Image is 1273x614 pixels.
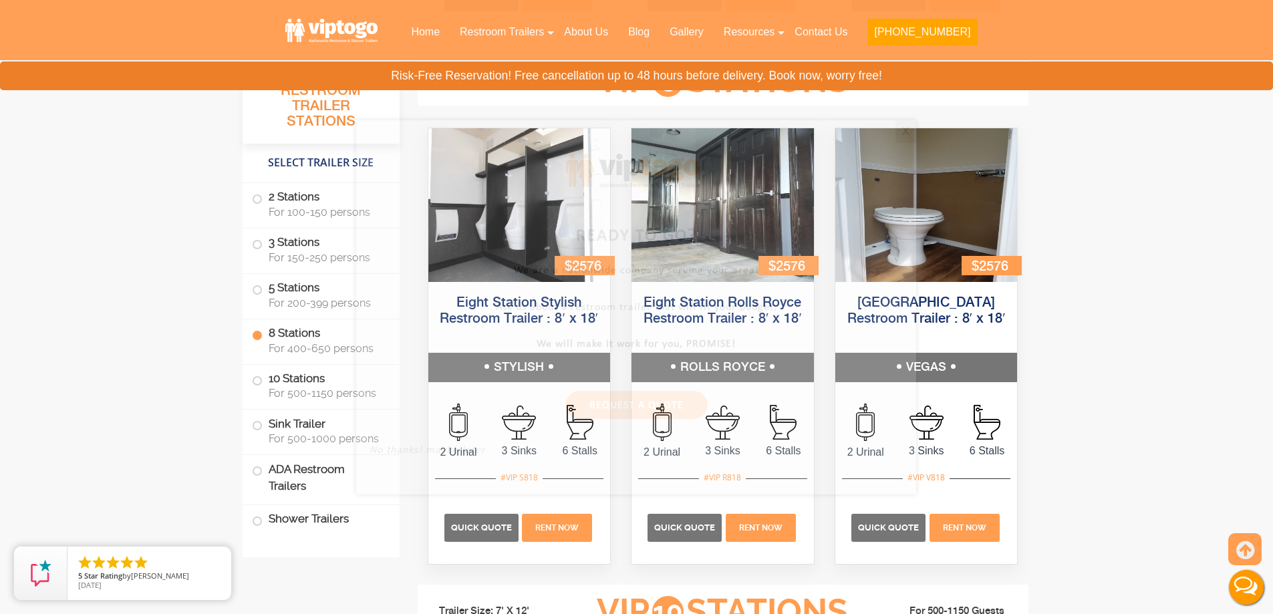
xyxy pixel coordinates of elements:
span: [PERSON_NAME] [131,571,189,581]
span: Star Rating [84,571,122,581]
span: by [78,572,221,581]
img: Review Rating [27,560,54,587]
span: [DATE] [78,580,102,590]
li:  [133,555,149,571]
li:  [77,555,93,571]
button: Live Chat [1220,561,1273,614]
li:  [119,555,135,571]
li:  [105,555,121,571]
span: 5 [78,571,82,581]
li:  [91,555,107,571]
